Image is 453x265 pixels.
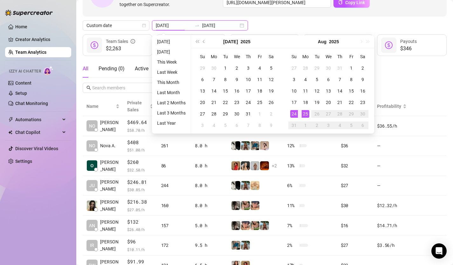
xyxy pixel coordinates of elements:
td: 2025-07-19 [265,85,277,97]
td: 2025-08-26 [311,108,323,120]
span: dollar-circle [385,41,393,49]
td: 2025-07-28 [208,108,220,120]
button: Last year (Control + left) [194,35,201,48]
div: 21 [210,99,218,106]
th: Name [83,97,123,116]
span: [PERSON_NAME] [100,199,120,213]
div: 24 [290,110,298,118]
div: 3 [290,76,298,83]
td: 2025-08-05 [311,74,323,85]
button: Choose a year [241,35,251,48]
div: Pending ( 0 ) [99,65,125,73]
th: We [323,51,334,62]
div: 25 [256,99,264,106]
div: 20 [199,99,206,106]
div: 19 [313,99,321,106]
img: comicaltaco [231,181,240,190]
div: 10 [244,76,252,83]
td: 2025-09-05 [346,120,357,131]
td: 2025-09-01 [300,120,311,131]
div: 19 [267,87,275,95]
div: Open Intercom Messenger [431,243,447,259]
div: 26 [267,99,275,106]
span: dollar-circle [91,41,98,49]
td: 2025-08-09 [265,120,277,131]
td: 2025-08-11 [300,85,311,97]
td: 2025-07-30 [323,62,334,74]
div: 4 [210,122,218,129]
img: Barbi [251,161,259,170]
a: Discover Viral Videos [15,146,58,151]
td: 2025-07-05 [265,62,277,74]
span: + 2 [272,162,277,169]
img: daiisyjane [231,221,240,230]
div: 6 [325,76,332,83]
td: 2025-07-22 [220,97,231,108]
div: 23 [233,99,241,106]
a: Content [15,80,31,86]
li: Last Year [154,119,188,127]
td: 2025-08-02 [265,108,277,120]
div: 4 [256,64,264,72]
span: 6 % [287,182,297,189]
div: 2 [267,110,275,118]
td: 2025-07-27 [288,62,300,74]
td: 2025-07-08 [220,74,231,85]
div: 9 [233,76,241,83]
div: 14 [336,87,344,95]
td: 2025-07-31 [243,108,254,120]
img: Libby [241,141,250,150]
div: 31 [244,110,252,118]
img: Actually.Maria [251,181,259,190]
td: 2025-08-06 [231,120,243,131]
td: — [373,176,410,196]
div: Est. Hours Worked [253,34,294,48]
div: 7 [210,76,218,83]
th: Tu [220,51,231,62]
td: 2025-07-16 [231,85,243,97]
td: 2025-08-27 [323,108,334,120]
td: 2025-06-29 [197,62,208,74]
div: 2 [313,122,321,129]
span: $346 [400,45,417,52]
th: Mo [208,51,220,62]
td: 2025-07-12 [265,74,277,85]
span: Izzy AI Chatter [9,68,41,74]
td: 2025-08-18 [300,97,311,108]
td: 2025-07-04 [254,62,265,74]
span: JU [89,182,95,189]
div: 5 [313,76,321,83]
td: 2025-08-04 [208,120,220,131]
td: 2025-07-29 [220,108,231,120]
img: bellatendresse [231,161,240,170]
div: 86 [161,162,187,169]
li: Last 2 Months [154,99,188,107]
div: 160 [161,202,187,209]
div: 17 [244,87,252,95]
button: Choose a month [318,35,326,48]
div: 30 [210,64,218,72]
span: Active [135,66,148,72]
td: 2025-08-16 [357,85,368,97]
span: Custom date [86,21,146,30]
div: 30 [359,110,367,118]
span: NO [89,142,95,149]
td: 2025-08-17 [288,97,300,108]
td: — [373,136,410,156]
td: 2025-08-07 [334,74,346,85]
th: Su [197,51,208,62]
td: 2025-07-14 [208,85,220,97]
span: Payouts [400,39,417,44]
li: [DATE] [154,38,188,45]
span: Private Sales [127,100,142,112]
td: 2025-08-07 [243,120,254,131]
td: 2025-07-25 [254,97,265,108]
div: 4 [336,122,344,129]
div: $36.55 /h [377,122,406,129]
td: 2025-07-18 [254,85,265,97]
span: $ 32.50 /h [127,167,153,173]
td: 2025-06-30 [208,62,220,74]
div: 23 [359,99,367,106]
div: 28 [302,64,309,72]
th: Mo [300,51,311,62]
